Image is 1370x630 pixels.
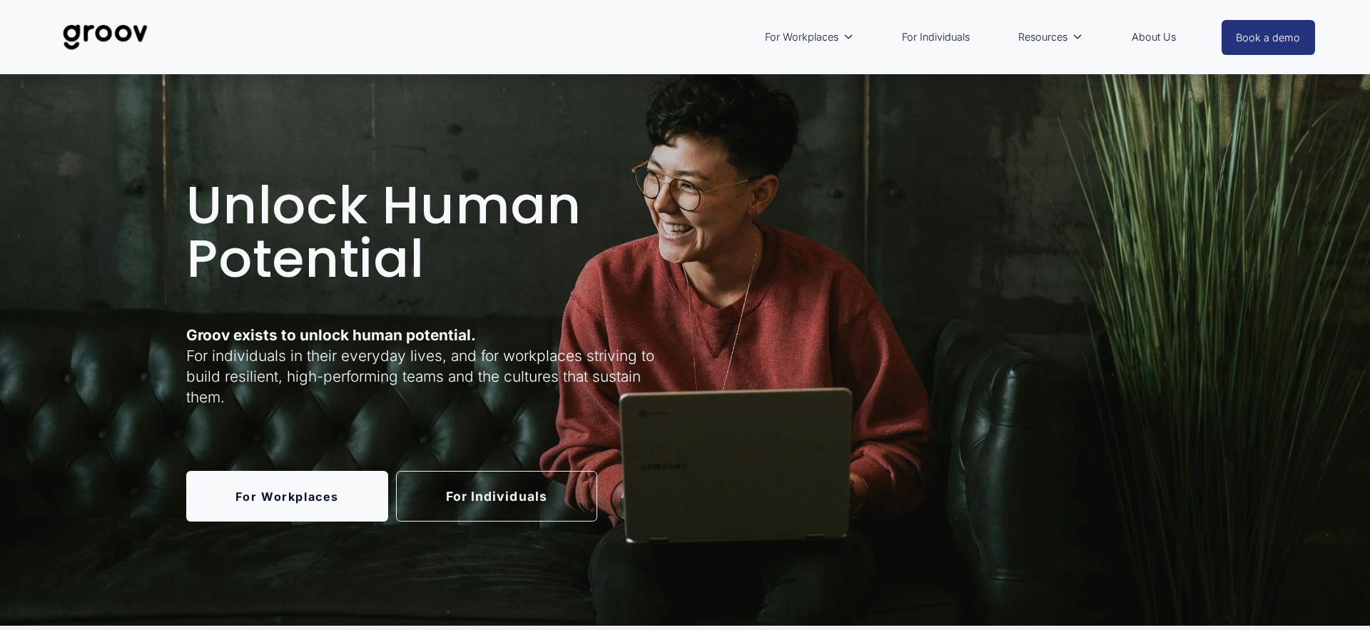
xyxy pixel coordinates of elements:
a: Book a demo [1222,20,1316,55]
p: For individuals in their everyday lives, and for workplaces striving to build resilient, high-per... [186,325,681,408]
a: For Individuals [396,471,598,522]
span: For Workplaces [765,28,838,46]
a: For Workplaces [186,471,388,522]
a: About Us [1125,21,1183,54]
h1: Unlock Human Potential [186,178,681,286]
a: folder dropdown [1011,21,1090,54]
a: folder dropdown [758,21,861,54]
span: Resources [1018,28,1067,46]
strong: Groov exists to unlock human potential. [186,326,476,344]
img: Groov | Unlock Human Potential at Work and in Life [55,14,156,61]
a: For Individuals [895,21,977,54]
